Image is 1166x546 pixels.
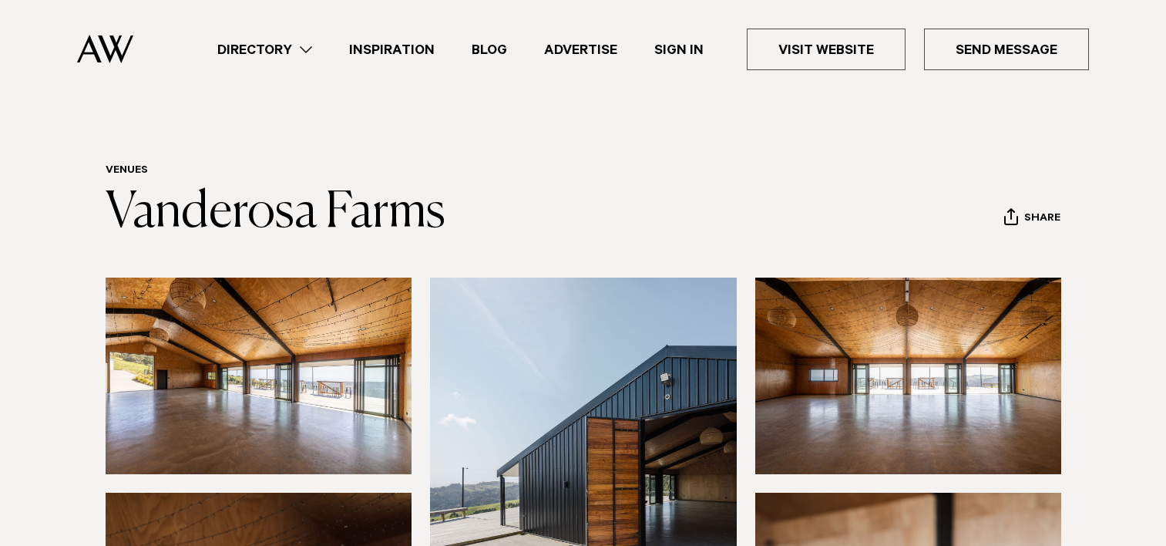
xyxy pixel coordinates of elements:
button: Share [1003,207,1061,231]
a: Sign In [636,39,722,60]
a: Vanderosa Farms [106,188,445,238]
img: Empty barn space at Vanderosa Farms [755,278,1062,474]
a: Inspiration [331,39,453,60]
a: Directory [199,39,331,60]
a: Visit Website [747,29,906,70]
img: Auckland Weddings Logo [77,35,133,63]
img: Inside Black Barn at Vanderosa Farms [106,278,412,474]
a: Venues [106,165,148,177]
a: Blog [453,39,526,60]
a: Advertise [526,39,636,60]
span: Share [1024,212,1060,227]
a: Send Message [924,29,1089,70]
